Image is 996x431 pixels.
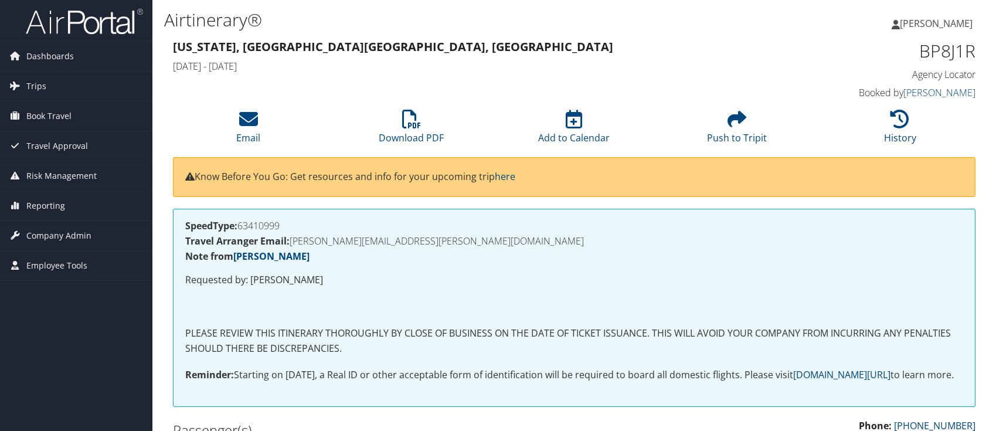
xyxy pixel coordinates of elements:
[26,251,87,280] span: Employee Tools
[185,326,963,356] p: PLEASE REVIEW THIS ITINERARY THOROUGHLY BY CLOSE OF BUSINESS ON THE DATE OF TICKET ISSUANCE. THIS...
[495,170,515,183] a: here
[185,169,963,185] p: Know Before You Go: Get resources and info for your upcoming trip
[26,101,72,131] span: Book Travel
[26,221,91,250] span: Company Admin
[900,17,973,30] span: [PERSON_NAME]
[185,273,963,288] p: Requested by: [PERSON_NAME]
[892,6,984,41] a: [PERSON_NAME]
[379,116,444,144] a: Download PDF
[26,8,143,35] img: airportal-logo.png
[173,39,613,55] strong: [US_STATE], [GEOGRAPHIC_DATA] [GEOGRAPHIC_DATA], [GEOGRAPHIC_DATA]
[185,368,234,381] strong: Reminder:
[26,161,97,191] span: Risk Management
[164,8,711,32] h1: Airtinerary®
[26,131,88,161] span: Travel Approval
[233,250,310,263] a: [PERSON_NAME]
[185,221,963,230] h4: 63410999
[903,86,975,99] a: [PERSON_NAME]
[707,116,767,144] a: Push to Tripit
[26,42,74,71] span: Dashboards
[788,86,975,99] h4: Booked by
[26,191,65,220] span: Reporting
[26,72,46,101] span: Trips
[185,368,963,383] p: Starting on [DATE], a Real ID or other acceptable form of identification will be required to boar...
[173,60,770,73] h4: [DATE] - [DATE]
[788,68,975,81] h4: Agency Locator
[793,368,890,381] a: [DOMAIN_NAME][URL]
[185,250,310,263] strong: Note from
[884,116,916,144] a: History
[538,116,610,144] a: Add to Calendar
[185,235,290,247] strong: Travel Arranger Email:
[185,236,963,246] h4: [PERSON_NAME][EMAIL_ADDRESS][PERSON_NAME][DOMAIN_NAME]
[185,219,237,232] strong: SpeedType:
[236,116,260,144] a: Email
[788,39,975,63] h1: BP8J1R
